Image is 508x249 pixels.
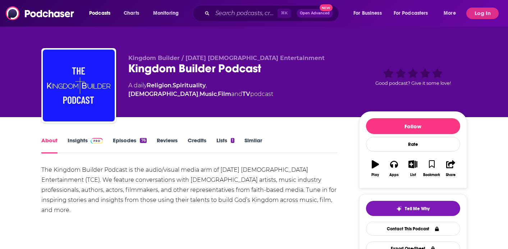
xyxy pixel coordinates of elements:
img: Podchaser Pro [91,138,103,144]
button: Open AdvancedNew [297,9,333,18]
div: Bookmark [423,173,440,177]
a: Lists1 [216,137,234,153]
div: Search podcasts, credits, & more... [200,5,346,22]
a: Spirituality [173,82,206,89]
span: For Podcasters [394,8,428,18]
span: More [444,8,456,18]
button: Share [441,156,460,181]
span: , [171,82,173,89]
span: , [217,91,218,97]
button: Log In [466,8,499,19]
button: Apps [385,156,403,181]
button: tell me why sparkleTell Me Why [366,201,460,216]
div: 76 [140,138,146,143]
img: tell me why sparkle [396,206,402,212]
a: Episodes76 [113,137,146,153]
button: open menu [389,8,439,19]
button: List [403,156,422,181]
input: Search podcasts, credits, & more... [212,8,278,19]
a: InsightsPodchaser Pro [68,137,103,153]
div: 1 [231,138,234,143]
div: Rate [366,137,460,152]
a: Credits [188,137,206,153]
div: Good podcast? Give it some love! [359,55,467,99]
a: Music [200,91,217,97]
span: Good podcast? Give it some love! [375,80,451,86]
img: Kingdom Builder Podcast [43,50,115,121]
a: Similar [244,137,262,153]
a: Film [218,91,231,97]
span: Kingdom Builder / [DATE] [DEMOGRAPHIC_DATA] Entertainment [128,55,325,61]
a: About [41,137,58,153]
button: Play [366,156,385,181]
span: New [320,4,333,11]
a: Charts [119,8,143,19]
div: The Kingdom Builder Podcast is the audio/visual media arm of [DATE] [DEMOGRAPHIC_DATA] Entertainm... [41,165,338,215]
div: Share [446,173,456,177]
button: open menu [348,8,391,19]
div: List [410,173,416,177]
button: open menu [439,8,465,19]
a: Contact This Podcast [366,222,460,236]
span: Monitoring [153,8,179,18]
img: Podchaser - Follow, Share and Rate Podcasts [6,6,75,20]
a: [DEMOGRAPHIC_DATA] [128,91,198,97]
span: and [231,91,242,97]
a: Religion [147,82,171,89]
span: ⌘ K [278,9,291,18]
button: Follow [366,118,460,134]
div: Apps [389,173,399,177]
span: For Business [353,8,382,18]
span: Charts [124,8,139,18]
span: Open Advanced [300,11,330,15]
button: open menu [148,8,188,19]
button: Bookmark [422,156,441,181]
button: open menu [84,8,120,19]
span: Tell Me Why [405,206,430,212]
span: , [198,91,200,97]
a: Reviews [157,137,178,153]
span: , [206,82,207,89]
a: TV [242,91,250,97]
div: Play [371,173,379,177]
div: A daily podcast [128,81,348,98]
span: Podcasts [89,8,110,18]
